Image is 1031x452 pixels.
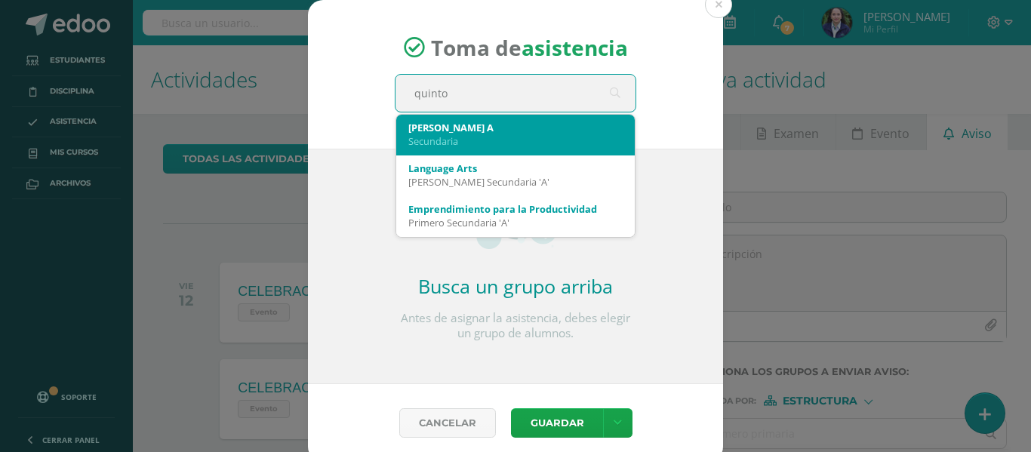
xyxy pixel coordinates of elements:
div: [PERSON_NAME] Secundaria 'A' [408,175,623,189]
div: Language Arts [408,161,623,175]
strong: asistencia [522,33,628,62]
span: Toma de [431,33,628,62]
input: Busca un grado o sección aquí... [395,75,636,112]
div: Emprendimiento para la Productividad [408,202,623,216]
a: Cancelar [399,408,496,438]
p: Antes de asignar la asistencia, debes elegir un grupo de alumnos. [395,311,636,341]
h2: Busca un grupo arriba [395,273,636,299]
button: Guardar [511,408,603,438]
div: [PERSON_NAME] A [408,121,623,134]
div: Primero Secundaria 'A' [408,216,623,229]
div: Secundaria [408,134,623,148]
